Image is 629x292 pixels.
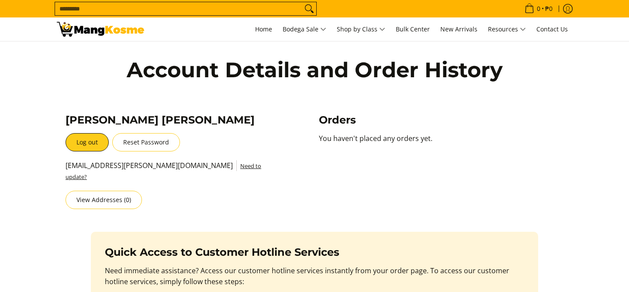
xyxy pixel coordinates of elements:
h3: [PERSON_NAME] [PERSON_NAME] [66,113,268,127]
span: • [522,4,555,14]
a: Log out [66,133,109,151]
span: Bulk Center [396,25,430,33]
button: Reset Password [112,133,180,151]
span: 0 [536,6,542,12]
a: Home [251,17,276,41]
span: Resources [488,24,526,35]
span: Shop by Class [337,24,385,35]
a: Bulk Center [391,17,434,41]
a: Resources [484,17,530,41]
span: Contact Us [536,25,568,33]
a: Contact Us [532,17,572,41]
h1: Account Details and Order History [122,57,507,83]
button: Search [302,2,316,15]
h2: Quick Access to Customer Hotline Services [105,246,524,259]
p: [EMAIL_ADDRESS][PERSON_NAME][DOMAIN_NAME] [66,160,268,191]
p: You haven't placed any orders yet. [319,133,563,153]
span: New Arrivals [440,25,477,33]
span: Bodega Sale [283,24,326,35]
span: Home [255,25,272,33]
nav: Main Menu [153,17,572,41]
img: Account | Mang Kosme [57,22,144,37]
a: View Addresses (0) [66,191,142,209]
a: Bodega Sale [278,17,331,41]
span: ₱0 [544,6,554,12]
h3: Orders [319,113,563,127]
a: New Arrivals [436,17,482,41]
a: Shop by Class [332,17,390,41]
